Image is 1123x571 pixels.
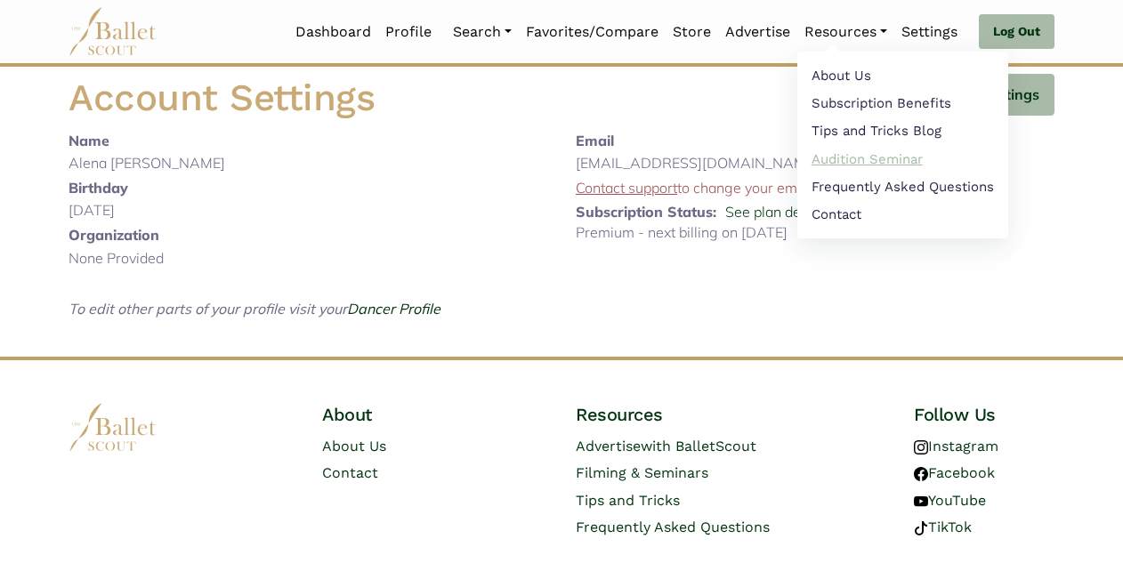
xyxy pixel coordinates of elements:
[797,13,894,51] a: Resources
[576,221,1054,245] p: Premium - next billing on [DATE]
[576,492,680,509] a: Tips and Tricks
[576,464,708,481] a: Filming & Seminars
[69,154,107,172] span: Alena
[914,467,928,481] img: facebook logo
[322,438,386,454] a: About Us
[979,14,1054,50] a: Log Out
[914,440,928,454] img: instagram logo
[69,74,375,123] h1: Account Settings
[288,13,378,51] a: Dashboard
[797,117,1008,145] a: Tips and Tricks Blog
[69,179,128,197] b: Birthday
[797,200,1008,228] a: Contact
[576,152,1054,175] p: [EMAIL_ADDRESS][DOMAIN_NAME]
[797,145,1008,173] a: Audition Seminar
[914,519,972,535] a: TikTok
[446,13,519,51] a: Search
[797,61,1008,89] a: About Us
[641,438,756,454] span: with BalletScout
[69,300,440,318] i: To edit other parts of your profile visit your
[914,464,995,481] a: Facebook
[576,403,801,426] h4: Resources
[519,13,666,51] a: Favorites/Compare
[914,492,986,509] a: YouTube
[69,132,109,149] b: Name
[576,519,770,535] a: Frequently Asked Questions
[914,521,928,535] img: tiktok logo
[576,179,677,197] a: Contact support
[914,495,928,509] img: youtube logo
[69,226,159,244] b: Organization
[347,300,440,318] a: Dancer Profile
[914,403,1054,426] h4: Follow Us
[914,438,998,454] a: Instagram
[69,247,547,270] p: None Provided
[322,464,378,481] a: Contact
[718,13,797,51] a: Advertise
[69,199,547,222] p: [DATE]
[576,177,1054,200] p: to change your email address.
[894,13,965,51] a: Settings
[797,173,1008,200] a: Frequently Asked Questions
[576,203,716,221] b: Subscription Status:
[576,438,756,454] a: Advertisewith BalletScout
[322,403,463,426] h4: About
[576,132,614,149] b: Email
[378,13,439,51] a: Profile
[69,403,158,452] img: logo
[110,154,225,172] span: [PERSON_NAME]
[797,90,1008,117] a: Subscription Benefits
[725,203,972,221] a: See plan details or cancel subscription
[797,52,1008,238] ul: Resources
[666,13,718,51] a: Store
